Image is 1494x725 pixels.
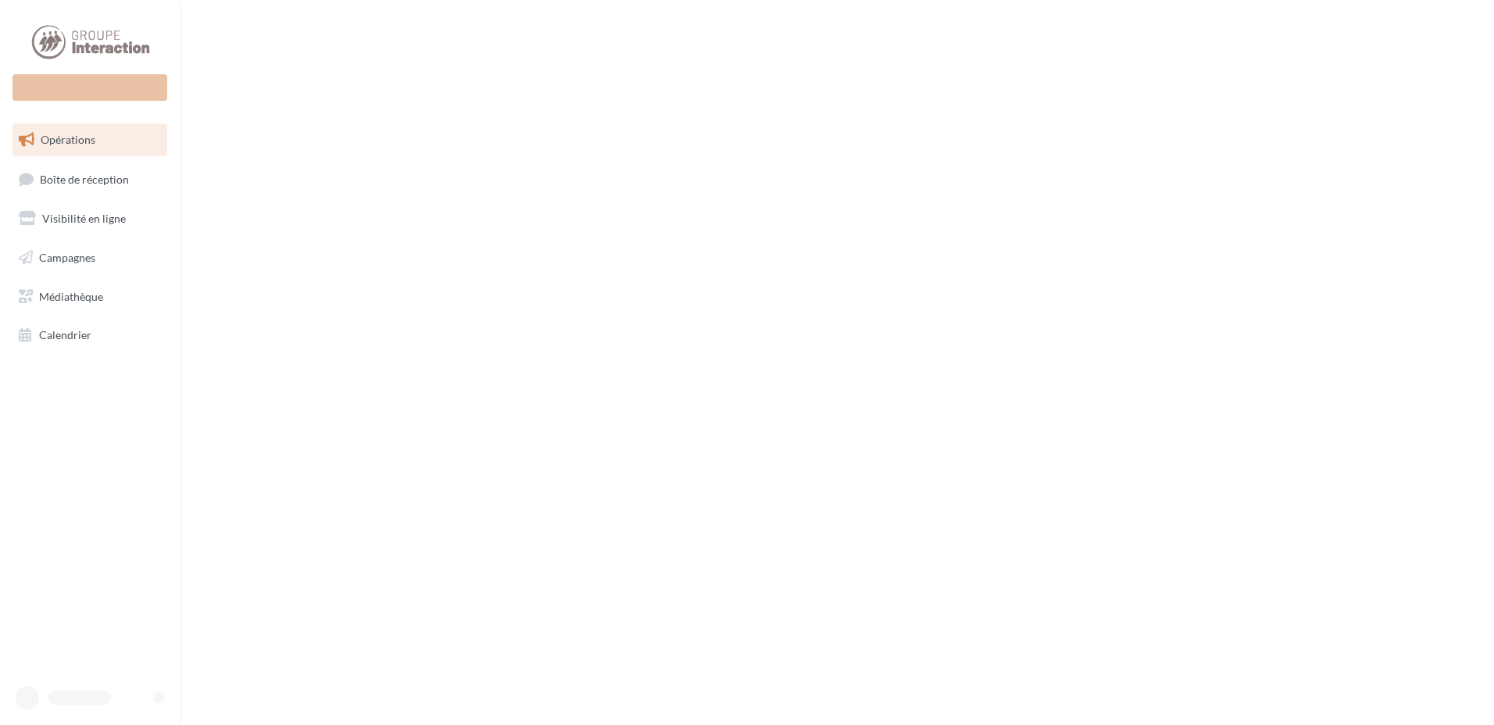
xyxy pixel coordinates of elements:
[9,280,170,313] a: Médiathèque
[40,172,129,185] span: Boîte de réception
[9,319,170,352] a: Calendrier
[9,202,170,235] a: Visibilité en ligne
[13,74,167,101] div: Nouvelle campagne
[9,162,170,196] a: Boîte de réception
[42,212,126,225] span: Visibilité en ligne
[39,251,95,264] span: Campagnes
[41,133,95,146] span: Opérations
[39,328,91,341] span: Calendrier
[9,123,170,156] a: Opérations
[39,289,103,302] span: Médiathèque
[9,241,170,274] a: Campagnes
